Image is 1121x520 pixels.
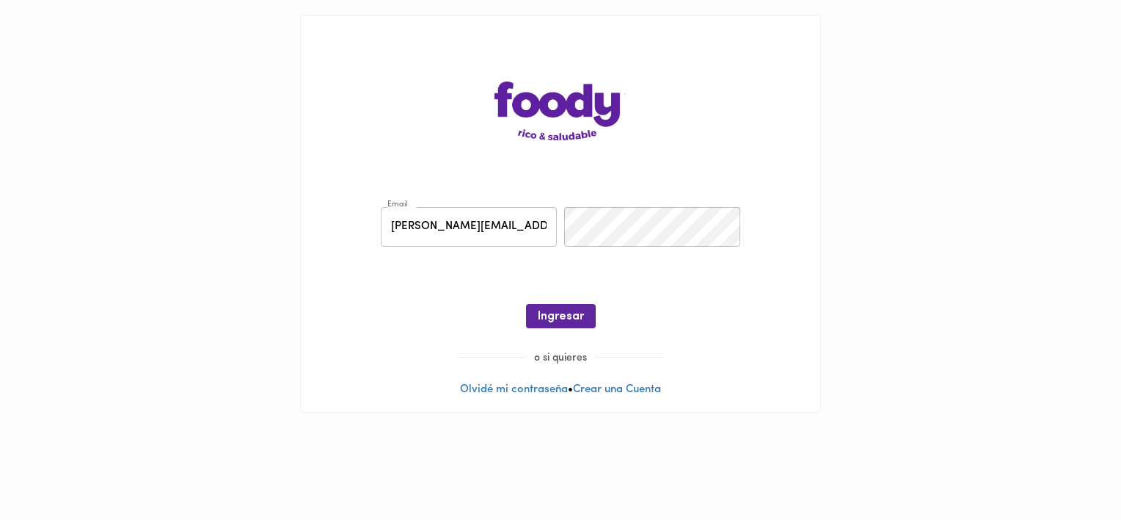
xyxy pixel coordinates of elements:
[381,207,557,248] input: pepitoperez@gmail.com
[460,384,568,395] a: Olvidé mi contraseña
[526,304,596,328] button: Ingresar
[573,384,661,395] a: Crear una Cuenta
[525,353,596,364] span: o si quieres
[301,15,820,412] div: •
[538,310,584,324] span: Ingresar
[1036,435,1106,505] iframe: Messagebird Livechat Widget
[494,82,627,140] img: logo-main-page.png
